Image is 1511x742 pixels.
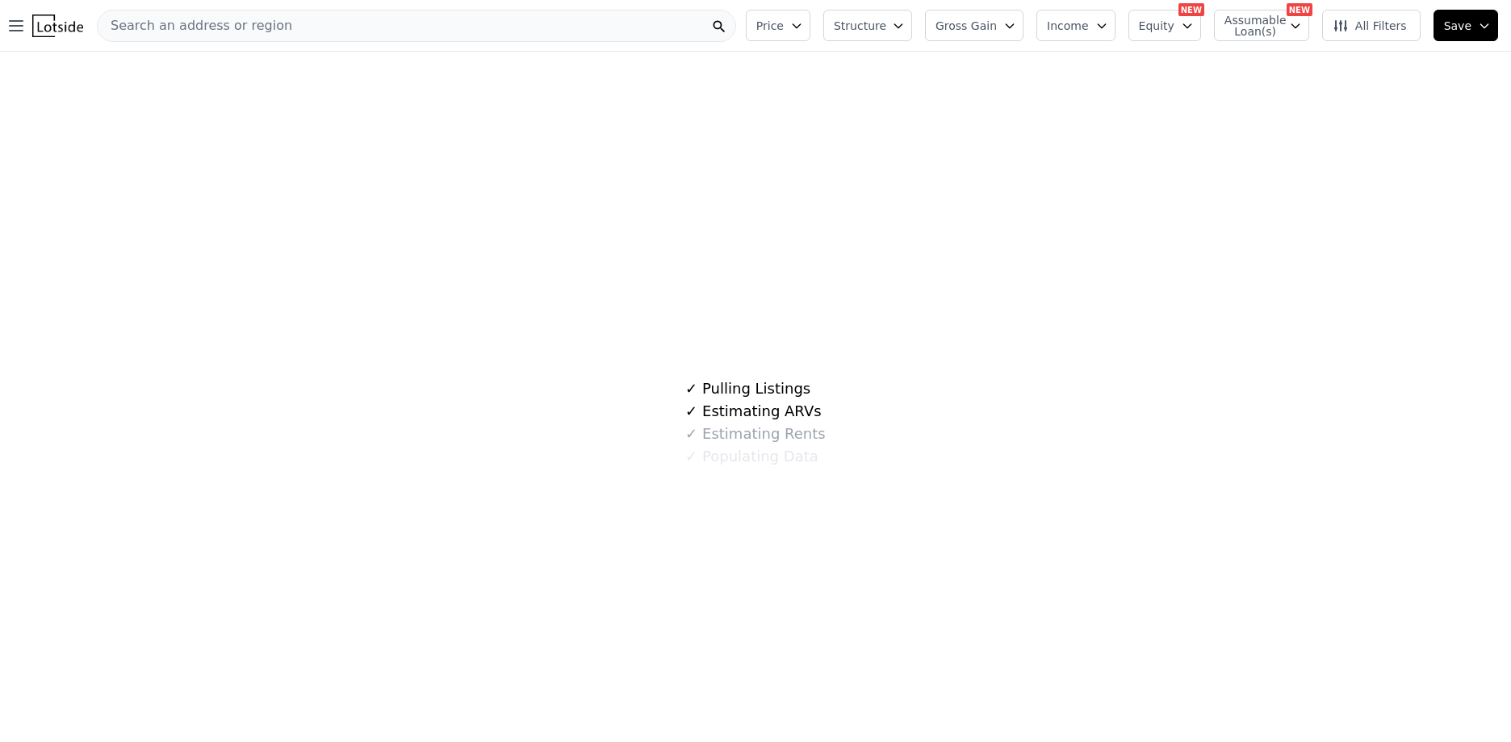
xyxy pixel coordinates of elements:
button: Structure [823,10,912,41]
div: Pulling Listings [685,377,810,400]
button: All Filters [1322,10,1421,41]
span: ✓ [685,403,697,419]
button: Gross Gain [925,10,1023,41]
span: Price [756,18,784,34]
span: All Filters [1333,18,1407,34]
div: NEW [1287,3,1312,16]
div: Populating Data [685,445,818,468]
div: Estimating ARVs [685,400,821,423]
img: Lotside [32,15,83,37]
button: Income [1036,10,1115,41]
span: Search an address or region [98,16,292,35]
span: Income [1047,18,1089,34]
span: ✓ [685,381,697,397]
span: ✓ [685,448,697,465]
button: Equity [1128,10,1201,41]
div: NEW [1178,3,1204,16]
span: Structure [834,18,885,34]
span: Gross Gain [935,18,997,34]
button: Assumable Loan(s) [1214,10,1309,41]
span: Equity [1139,18,1174,34]
span: ✓ [685,426,697,442]
div: Estimating Rents [685,423,825,445]
span: Save [1444,18,1471,34]
button: Price [746,10,810,41]
span: Assumable Loan(s) [1224,15,1276,37]
button: Save [1434,10,1498,41]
